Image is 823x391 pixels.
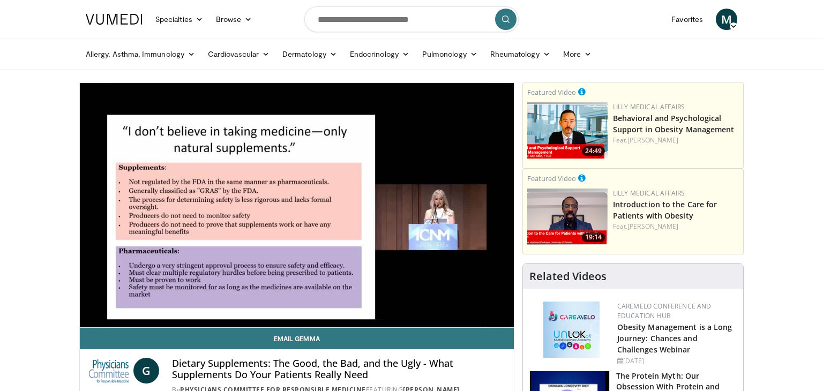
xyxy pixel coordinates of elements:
small: Featured Video [527,174,576,183]
div: Feat. [613,136,739,145]
a: M [716,9,737,30]
a: Endocrinology [343,43,416,65]
a: Obesity Management is a Long Journey: Chances and Challenges Webinar [617,322,732,355]
span: 24:49 [582,146,605,156]
a: [PERSON_NAME] [627,136,678,145]
div: Feat. [613,222,739,231]
img: VuMedi Logo [86,14,143,25]
a: Favorites [665,9,709,30]
a: Dermatology [276,43,343,65]
span: 19:14 [582,232,605,242]
a: Cardiovascular [201,43,276,65]
small: Featured Video [527,87,576,97]
a: [PERSON_NAME] [627,222,678,231]
a: Behavioral and Psychological Support in Obesity Management [613,113,735,134]
div: [DATE] [617,356,735,366]
a: CaReMeLO Conference and Education Hub [617,302,712,320]
a: Email Gemma [80,328,514,349]
a: Introduction to the Care for Patients with Obesity [613,199,717,221]
a: 24:49 [527,102,608,159]
a: Rheumatology [484,43,557,65]
a: More [557,43,598,65]
img: ba3304f6-7838-4e41-9c0f-2e31ebde6754.png.150x105_q85_crop-smart_upscale.png [527,102,608,159]
a: Specialties [149,9,210,30]
a: G [133,358,159,384]
img: 45df64a9-a6de-482c-8a90-ada250f7980c.png.150x105_q85_autocrop_double_scale_upscale_version-0.2.jpg [543,302,600,358]
a: Lilly Medical Affairs [613,189,685,198]
img: acc2e291-ced4-4dd5-b17b-d06994da28f3.png.150x105_q85_crop-smart_upscale.png [527,189,608,245]
h4: Dietary Supplements: The Good, the Bad, and the Ugly - What Supplements Do Your Patients Really Need [172,358,505,381]
a: 19:14 [527,189,608,245]
input: Search topics, interventions [304,6,519,32]
a: Browse [210,9,259,30]
h4: Related Videos [529,270,607,283]
a: Pulmonology [416,43,484,65]
img: Physicians Committee for Responsible Medicine [88,358,129,384]
a: Lilly Medical Affairs [613,102,685,111]
a: Allergy, Asthma, Immunology [79,43,201,65]
video-js: Video Player [80,83,514,328]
